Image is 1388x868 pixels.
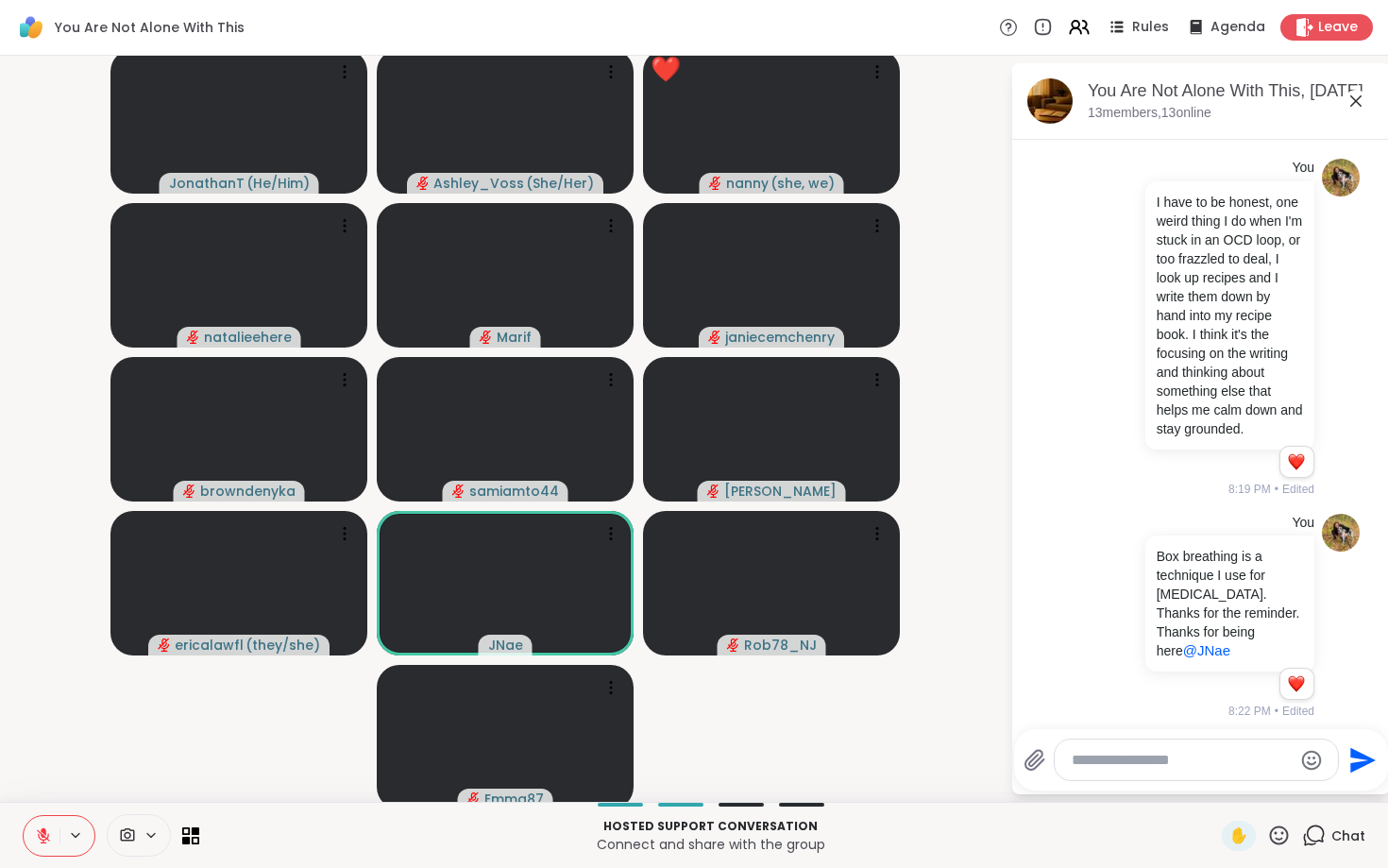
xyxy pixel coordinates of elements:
[55,18,245,37] span: You Are Not Alone With This
[480,331,493,344] span: audio-muted
[1322,514,1360,552] img: https://sharewell-space-live.sfo3.digitaloceanspaces.com/user-generated/8cb2df4a-f224-470a-b8fa-a...
[770,174,835,193] span: ( she, we )
[1228,703,1271,720] span: 8:22 PM
[452,485,465,498] span: audio-muted
[1027,78,1073,124] img: You Are Not Alone With This, Oct 10
[200,482,296,501] span: browndenyka
[187,331,200,344] span: audio-muted
[1157,547,1303,660] p: Box breathing is a technique I use for [MEDICAL_DATA]. Thanks for the reminder. Thanks for being ...
[1210,18,1265,37] span: Agenda
[1275,481,1278,498] span: •
[1282,481,1314,498] span: Edited
[1229,825,1248,847] span: ✋
[1318,18,1358,37] span: Leave
[1072,751,1292,770] textarea: Type your message
[497,328,532,347] span: Marif
[211,818,1210,835] p: Hosted support conversation
[651,51,681,88] div: ❤️
[158,638,171,652] span: audio-muted
[726,174,769,193] span: nanny
[467,792,481,806] span: audio-muted
[416,177,430,190] span: audio-muted
[1339,739,1381,781] button: Send
[709,177,722,190] span: audio-muted
[1292,159,1314,178] h4: You
[488,636,523,655] span: JNae
[484,790,544,808] span: Emma87
[211,835,1210,854] p: Connect and share with the group
[1183,642,1230,658] span: @JNae
[1300,749,1323,772] button: Emoji picker
[1292,514,1314,533] h4: You
[725,328,835,347] span: janiecemchenry
[1280,447,1313,477] div: Reaction list
[1228,481,1271,498] span: 8:19 PM
[175,636,244,655] span: ericalawfl
[245,636,320,655] span: ( they/she )
[1282,703,1314,720] span: Edited
[169,174,245,193] span: JonathanT
[469,482,559,501] span: samiamto44
[246,174,310,193] span: ( He/Him )
[1331,826,1365,845] span: Chat
[744,636,817,655] span: Rob78_NJ
[1280,669,1313,699] div: Reaction list
[1088,104,1211,123] p: 13 members, 13 online
[707,485,720,498] span: audio-muted
[727,638,740,652] span: audio-muted
[15,11,47,43] img: ShareWell Logomark
[433,174,524,193] span: Ashley_Voss
[1275,703,1278,720] span: •
[1286,676,1306,691] button: Reactions: love
[1088,79,1375,103] div: You Are Not Alone With This, [DATE]
[724,482,837,501] span: [PERSON_NAME]
[708,331,721,344] span: audio-muted
[183,485,196,498] span: audio-muted
[1322,159,1360,196] img: https://sharewell-space-live.sfo3.digitaloceanspaces.com/user-generated/8cb2df4a-f224-470a-b8fa-a...
[1132,18,1169,37] span: Rules
[204,328,292,347] span: natalieehere
[1157,193,1303,438] p: I have to be honest, one weird thing I do when I'm stuck in an OCD loop, or too frazzled to deal,...
[1286,454,1306,469] button: Reactions: love
[526,174,594,193] span: ( She/Her )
